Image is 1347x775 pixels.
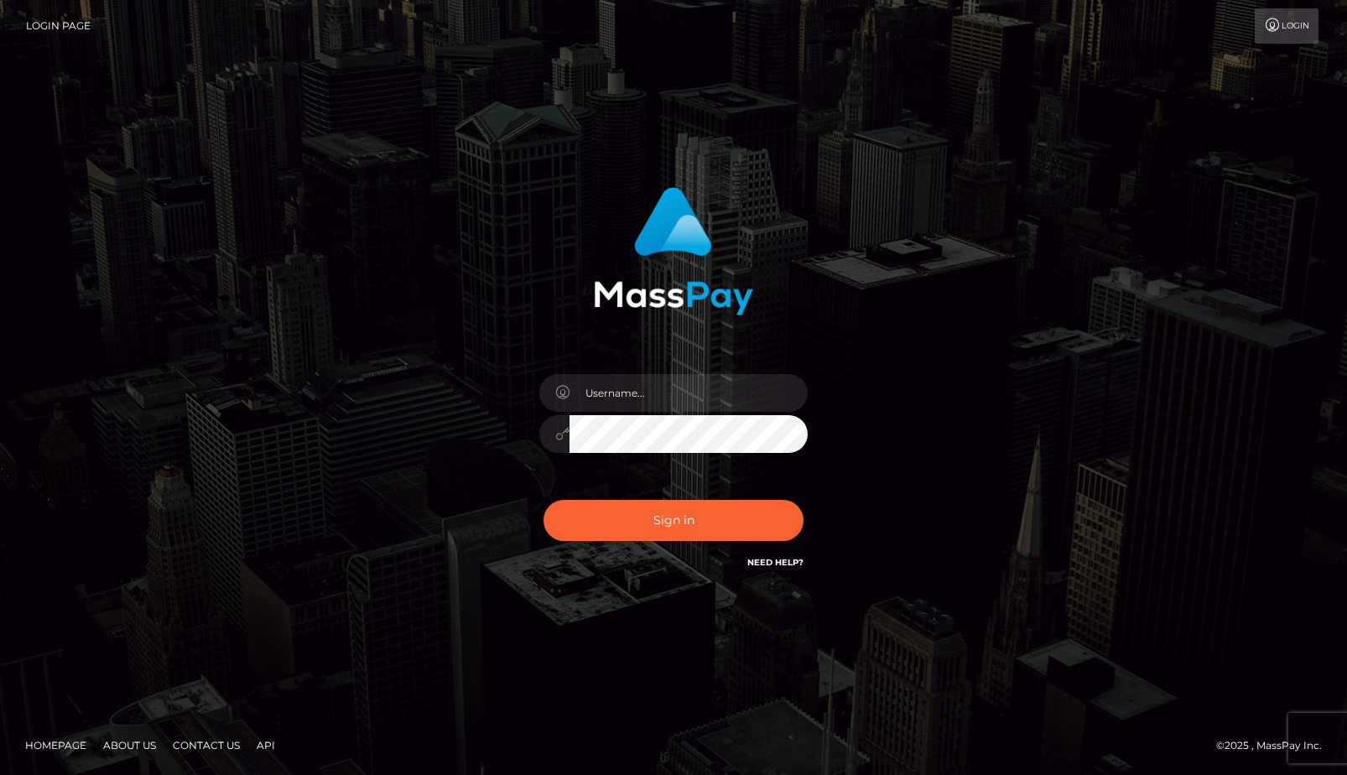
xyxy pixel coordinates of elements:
[569,374,808,412] input: Username...
[96,732,163,758] a: About Us
[1255,8,1318,44] a: Login
[26,8,91,44] a: Login Page
[18,732,93,758] a: Homepage
[747,557,804,568] a: Need Help?
[166,732,247,758] a: Contact Us
[543,500,804,541] button: Sign in
[1216,736,1334,755] div: © 2025 , MassPay Inc.
[594,187,753,315] img: MassPay Login
[250,732,282,758] a: API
